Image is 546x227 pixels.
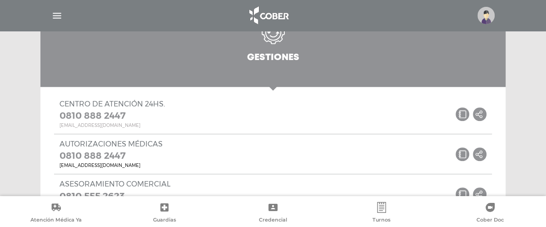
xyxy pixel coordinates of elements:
[327,202,436,225] a: Turnos
[477,217,504,225] span: Cober Doc
[60,189,170,203] a: 0810 555 2623
[219,202,328,225] a: Credencial
[372,217,391,225] span: Turnos
[30,217,82,225] span: Atención Médica Ya
[60,123,165,128] a: [EMAIL_ADDRESS][DOMAIN_NAME]
[110,202,219,225] a: Guardias
[60,148,163,163] a: 0810 888 2447
[60,140,163,148] p: Autorizaciones médicas
[153,217,176,225] span: Guardias
[244,5,292,26] img: logo_cober_home-white.png
[247,53,299,62] h3: Gestiones
[60,180,170,188] p: Asesoramiento Comercial
[259,217,287,225] span: Credencial
[60,108,165,123] a: 0810 888 2447
[436,202,544,225] a: Cober Doc
[60,163,163,168] a: [EMAIL_ADDRESS][DOMAIN_NAME]
[2,202,110,225] a: Atención Médica Ya
[51,10,63,21] img: Cober_menu-lines-white.svg
[477,7,495,24] img: profile-placeholder.svg
[60,100,165,108] p: Centro de atención 24hs.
